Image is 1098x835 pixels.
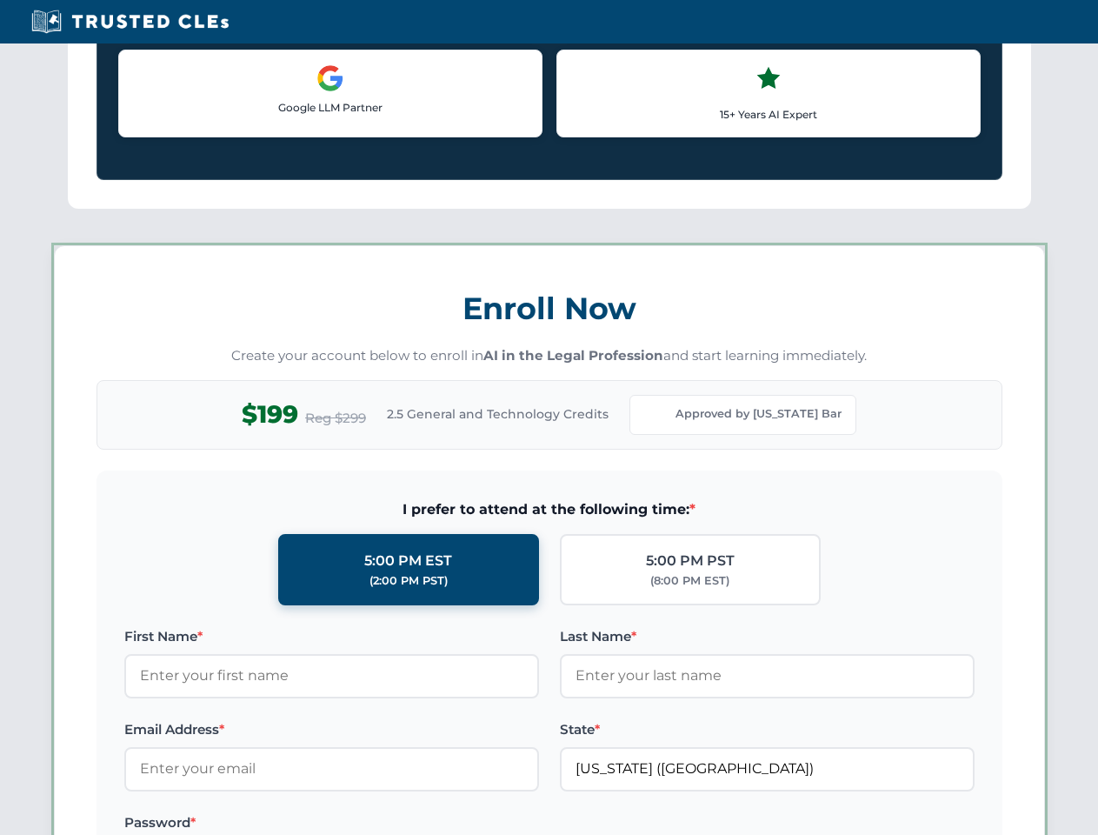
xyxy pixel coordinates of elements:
[242,395,298,434] span: $199
[96,346,1002,366] p: Create your account below to enroll in and start learning immediately.
[133,99,528,116] p: Google LLM Partner
[369,572,448,590] div: (2:00 PM PST)
[560,719,975,740] label: State
[644,403,669,427] img: Florida Bar
[124,719,539,740] label: Email Address
[316,64,344,92] img: Google
[560,654,975,698] input: Enter your last name
[124,654,539,698] input: Enter your first name
[124,498,975,521] span: I prefer to attend at the following time:
[96,281,1002,336] h3: Enroll Now
[305,408,366,429] span: Reg $299
[560,747,975,791] input: Florida (FL)
[124,626,539,647] label: First Name
[26,9,234,35] img: Trusted CLEs
[646,550,735,572] div: 5:00 PM PST
[124,812,539,833] label: Password
[124,747,539,791] input: Enter your email
[387,404,609,424] span: 2.5 General and Technology Credits
[364,550,452,572] div: 5:00 PM EST
[560,626,975,647] label: Last Name
[483,347,663,364] strong: AI in the Legal Profession
[650,572,729,590] div: (8:00 PM EST)
[571,106,966,123] p: 15+ Years AI Expert
[675,405,842,423] span: Approved by [US_STATE] Bar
